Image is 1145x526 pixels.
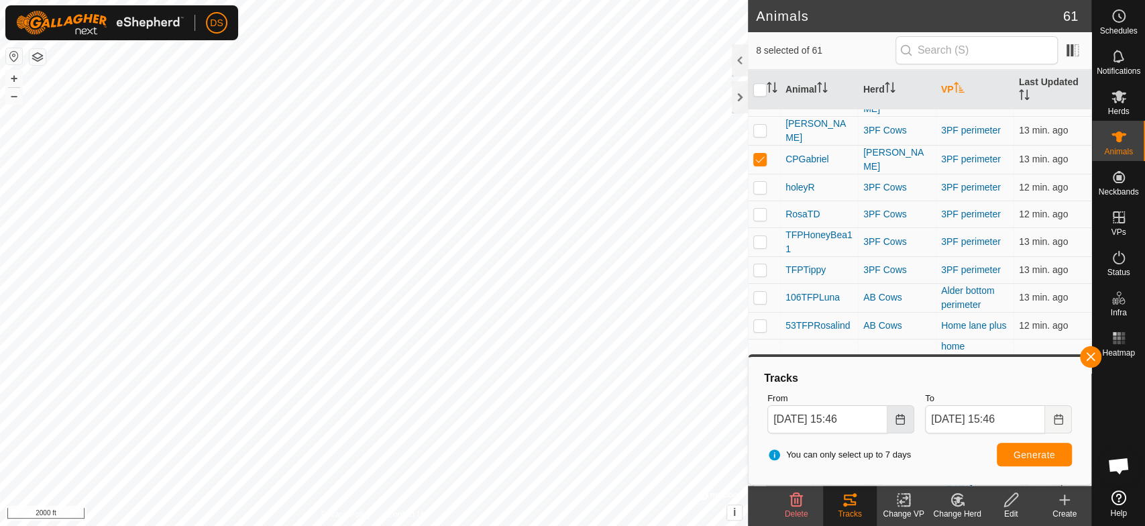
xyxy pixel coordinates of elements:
div: 3PF Cows [863,263,930,277]
p-sorticon: Activate to sort [954,84,965,95]
th: Herd [858,70,936,110]
a: 3PF perimeter [941,264,1001,275]
button: Generate [997,443,1072,466]
div: 3PF Cows [863,180,930,195]
a: 3PF perimeter [941,236,1001,247]
a: Contact Us [387,509,427,521]
button: + [6,70,22,87]
span: Help [1110,509,1127,517]
div: Open chat [1099,445,1139,486]
th: VP [936,70,1014,110]
span: Schedules [1099,27,1137,35]
span: Sep 22, 2025, 3:32 PM [1019,264,1068,275]
span: [PERSON_NAME] [785,117,853,145]
span: Neckbands [1098,188,1138,196]
img: Gallagher Logo [16,11,184,35]
span: i [733,507,736,518]
span: DS [210,16,223,30]
span: Sep 22, 2025, 3:32 PM [1019,182,1068,193]
a: 3PF perimeter [941,154,1001,164]
a: home [PERSON_NAME][GEOGRAPHIC_DATA] [941,341,1007,409]
span: Heatmap [1102,349,1135,357]
label: From [767,392,914,405]
div: Tracks [762,370,1077,386]
span: CPGabriel [785,152,829,166]
a: 3PF perimeter [941,125,1001,136]
div: Create [1038,508,1091,520]
p-sorticon: Activate to sort [1019,91,1030,102]
span: 61 [1063,6,1078,26]
span: 8 selected of 61 [756,44,895,58]
span: 106TFPLuna [785,291,840,305]
span: Generate [1014,450,1055,460]
div: Change Herd [930,508,984,520]
span: Sep 22, 2025, 3:32 PM [1019,125,1068,136]
span: Sep 22, 2025, 3:32 PM [1019,236,1068,247]
div: 3PF Cows [863,207,930,221]
button: Choose Date [1045,405,1072,433]
a: 3PF perimeter [941,182,1001,193]
th: Animal [780,70,858,110]
span: Sep 22, 2025, 3:32 PM [1019,292,1068,303]
span: You can only select up to 7 days [767,448,911,462]
div: Edit [984,508,1038,520]
span: Notifications [1097,67,1140,75]
button: i [727,505,742,520]
button: Map Layers [30,49,46,65]
span: Animals [1104,148,1133,156]
span: Infra [1110,309,1126,317]
button: Reset Map [6,48,22,64]
p-sorticon: Activate to sort [767,84,777,95]
div: 3PF Cows [863,123,930,138]
a: Help [1092,485,1145,523]
p-sorticon: Activate to sort [885,84,895,95]
span: VPs [1111,228,1126,236]
span: 53TFPRosalind [785,319,851,333]
span: holeyR [785,180,815,195]
span: Sep 22, 2025, 3:32 PM [1019,209,1068,219]
div: Change VP [877,508,930,520]
span: Status [1107,268,1130,276]
div: AB Cows [863,291,930,305]
a: Alder bottom perimeter [941,285,994,310]
span: RosaTD [785,207,820,221]
button: Choose Date [887,405,914,433]
div: [PERSON_NAME] [863,146,930,174]
span: Sep 22, 2025, 3:32 PM [1019,154,1068,164]
a: Privacy Policy [321,509,371,521]
span: TFPHoneyBea11 [785,228,853,256]
div: 3PF Cows [863,235,930,249]
a: Home lane plus [941,320,1006,331]
div: Tracks [823,508,877,520]
p-sorticon: Activate to sort [817,84,828,95]
span: Delete [785,509,808,519]
input: Search (S) [895,36,1058,64]
span: Sep 22, 2025, 3:32 PM [1019,320,1068,331]
div: AB Cows [863,319,930,333]
a: 3PF perimeter [941,209,1001,219]
label: To [925,392,1072,405]
th: Last Updated [1014,70,1091,110]
h2: Animals [756,8,1063,24]
button: – [6,88,22,104]
span: Herds [1107,107,1129,115]
span: TFPTippy [785,263,826,277]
